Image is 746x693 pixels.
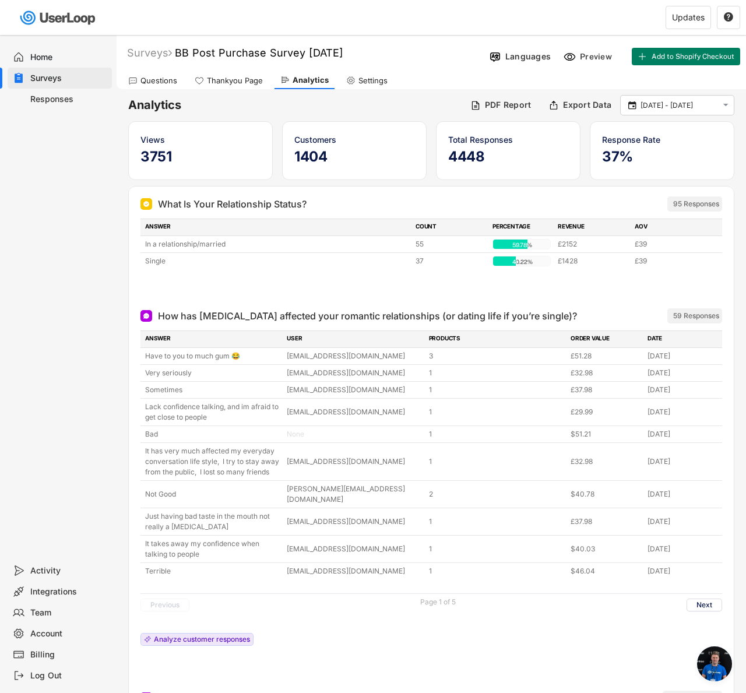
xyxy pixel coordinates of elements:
div: Customers [294,133,414,146]
div: Thankyou Page [207,76,263,86]
div: £2152 [558,239,628,249]
div: [DATE] [648,516,717,527]
div: USER [287,334,421,344]
div: Surveys [30,73,107,84]
span: Add to Shopify Checkout [652,53,734,60]
div: It has very much affected my everyday conversation life style, I try to stay away from the public... [145,446,280,477]
div: 1 [429,429,564,439]
div: DATE [648,334,717,344]
div: $46.04 [571,566,641,576]
div: Preview [580,51,615,62]
button:  [720,100,731,110]
div: 1 [429,516,564,527]
div: 1 [429,566,564,576]
div: Activity [30,565,107,576]
div: £37.98 [571,516,641,527]
div: [DATE] [648,456,717,467]
button:  [723,12,734,23]
div: Not Good [145,489,280,499]
div: PERCENTAGE [492,222,551,233]
div: Terrible [145,566,280,576]
div: 1 [429,407,564,417]
div: £32.98 [571,456,641,467]
div: How has [MEDICAL_DATA] affected your romantic relationships (or dating life if you’re single)? [158,309,577,323]
div: Billing [30,649,107,660]
div: 40.22% [495,256,549,267]
div: Views [140,133,261,146]
div: REVENUE [558,222,628,233]
div: £29.99 [571,407,641,417]
div: AOV [635,222,705,233]
div: Responses [30,94,107,105]
div: Very seriously [145,368,280,378]
div: 1 [429,456,564,467]
text:  [723,100,729,110]
div: [DATE] [648,407,717,417]
button: Previous [140,599,189,611]
div: Team [30,607,107,618]
div: 2 [429,489,564,499]
div: Open chat [697,646,732,681]
div: $40.78 [571,489,641,499]
div: Export Data [563,100,611,110]
div: It takes away my confidence when talking to people [145,539,280,560]
input: Select Date Range [641,100,717,111]
div: 55 [416,239,485,249]
div: ANSWER [145,334,280,344]
h5: 1404 [294,148,414,166]
div: [DATE] [648,351,717,361]
img: Single Select [143,200,150,207]
div: £39 [635,256,705,266]
div: [DATE] [648,544,717,554]
div: COUNT [416,222,485,233]
button: Add to Shopify Checkout [632,48,740,65]
div: PDF Report [485,100,532,110]
div: Single [145,256,409,266]
div: ORDER VALUE [571,334,641,344]
div: Just having bad taste in the mouth not really a [MEDICAL_DATA] [145,511,280,532]
div: Account [30,628,107,639]
div: [DATE] [648,368,717,378]
img: Open Ended [143,312,150,319]
div: £1428 [558,256,628,266]
img: Language%20Icon.svg [489,51,501,63]
div: [DATE] [648,385,717,395]
div: Integrations [30,586,107,597]
div: Surveys [127,46,172,59]
div: [EMAIL_ADDRESS][DOMAIN_NAME] [287,516,421,527]
div: $40.03 [571,544,641,554]
div: Analyze customer responses [154,636,250,643]
div: [EMAIL_ADDRESS][DOMAIN_NAME] [287,351,421,361]
div: Languages [505,51,551,62]
div: 37 [416,256,485,266]
div: $51.21 [571,429,641,439]
h5: 4448 [448,148,568,166]
div: Have to you to much gum 😂 [145,351,280,361]
div: [EMAIL_ADDRESS][DOMAIN_NAME] [287,544,421,554]
div: PRODUCTS [429,334,564,344]
div: None [287,429,421,439]
h6: Analytics [128,97,462,113]
div: Settings [358,76,388,86]
div: Total Responses [448,133,568,146]
div: [DATE] [648,489,717,499]
div: [DATE] [648,429,717,439]
text:  [628,100,636,110]
div: Analytics [293,75,329,85]
div: £39 [635,239,705,249]
div: [EMAIL_ADDRESS][DOMAIN_NAME] [287,566,421,576]
font: BB Post Purchase Survey [DATE] [175,47,343,59]
text:  [724,12,733,22]
div: Updates [672,13,705,22]
div: Sometimes [145,385,280,395]
div: [EMAIL_ADDRESS][DOMAIN_NAME] [287,456,421,467]
div: 1 [429,544,564,554]
div: [DATE] [648,566,717,576]
div: Bad [145,429,280,439]
div: 59.78% [495,240,549,250]
div: 3 [429,351,564,361]
div: £32.98 [571,368,641,378]
div: £37.98 [571,385,641,395]
div: Page 1 of 5 [420,599,456,606]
